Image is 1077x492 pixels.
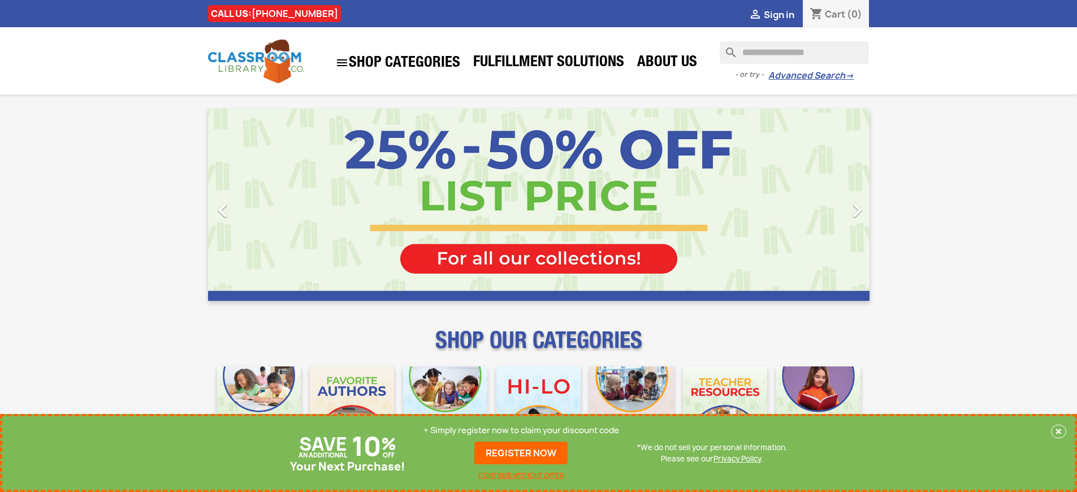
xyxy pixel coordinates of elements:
span: Cart [825,8,845,20]
span: (0) [847,8,862,20]
i:  [843,196,871,225]
input: Search [720,41,869,64]
img: CLC_Bulk_Mobile.jpg [217,366,301,451]
ul: Carousel container [208,109,870,301]
i:  [335,56,349,70]
span: Sign in [764,8,794,21]
a: Fulfillment Solutions [468,52,630,75]
img: CLC_Phonics_And_Decodables_Mobile.jpg [403,366,487,451]
img: Classroom Library Company [208,40,304,83]
img: CLC_Dyslexia_Mobile.jpg [776,366,860,451]
a:  Sign in [749,8,794,21]
a: About Us [632,52,703,75]
i: search [720,41,733,55]
i:  [209,196,237,225]
i:  [749,8,762,22]
img: CLC_Favorite_Authors_Mobile.jpg [310,366,394,451]
a: Previous [208,109,308,301]
span: - or try - [735,69,768,80]
a: Next [770,109,870,301]
a: SHOP CATEGORIES [330,50,466,75]
span: → [845,70,854,81]
p: SHOP OUR CATEGORIES [208,337,870,357]
img: CLC_Teacher_Resources_Mobile.jpg [683,366,767,451]
img: CLC_Fiction_Nonfiction_Mobile.jpg [590,366,674,451]
img: CLC_HiLo_Mobile.jpg [496,366,581,451]
a: Advanced Search→ [768,70,854,81]
div: CALL US: [208,5,341,22]
i: shopping_cart [810,8,823,21]
a: [PHONE_NUMBER] [252,7,338,20]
